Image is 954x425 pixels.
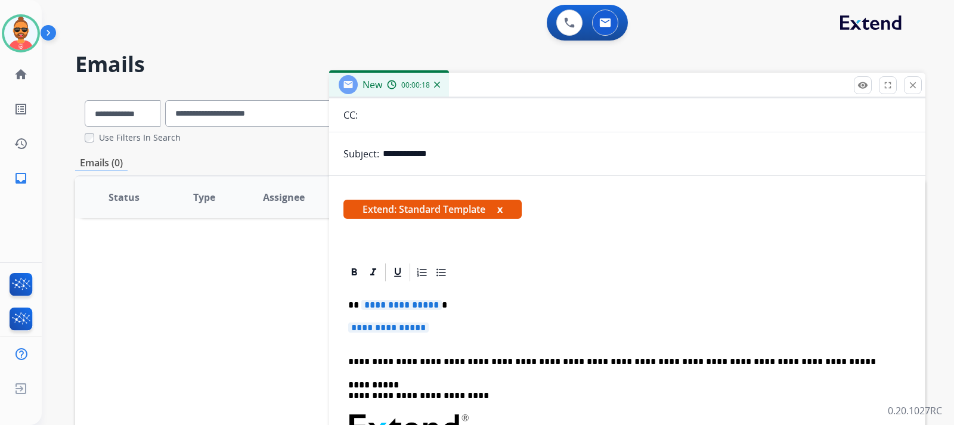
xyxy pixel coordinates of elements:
[75,156,128,170] p: Emails (0)
[401,80,430,90] span: 00:00:18
[857,80,868,91] mat-icon: remove_red_eye
[343,200,522,219] span: Extend: Standard Template
[389,263,407,281] div: Underline
[343,147,379,161] p: Subject:
[99,132,181,144] label: Use Filters In Search
[345,263,363,281] div: Bold
[882,80,893,91] mat-icon: fullscreen
[14,102,28,116] mat-icon: list_alt
[75,52,925,76] h2: Emails
[14,67,28,82] mat-icon: home
[14,137,28,151] mat-icon: history
[364,263,382,281] div: Italic
[497,202,503,216] button: x
[363,78,382,91] span: New
[413,263,431,281] div: Ordered List
[432,263,450,281] div: Bullet List
[907,80,918,91] mat-icon: close
[193,190,215,204] span: Type
[263,190,305,204] span: Assignee
[4,17,38,50] img: avatar
[109,190,140,204] span: Status
[343,108,358,122] p: CC:
[14,171,28,185] mat-icon: inbox
[888,404,942,418] p: 0.20.1027RC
